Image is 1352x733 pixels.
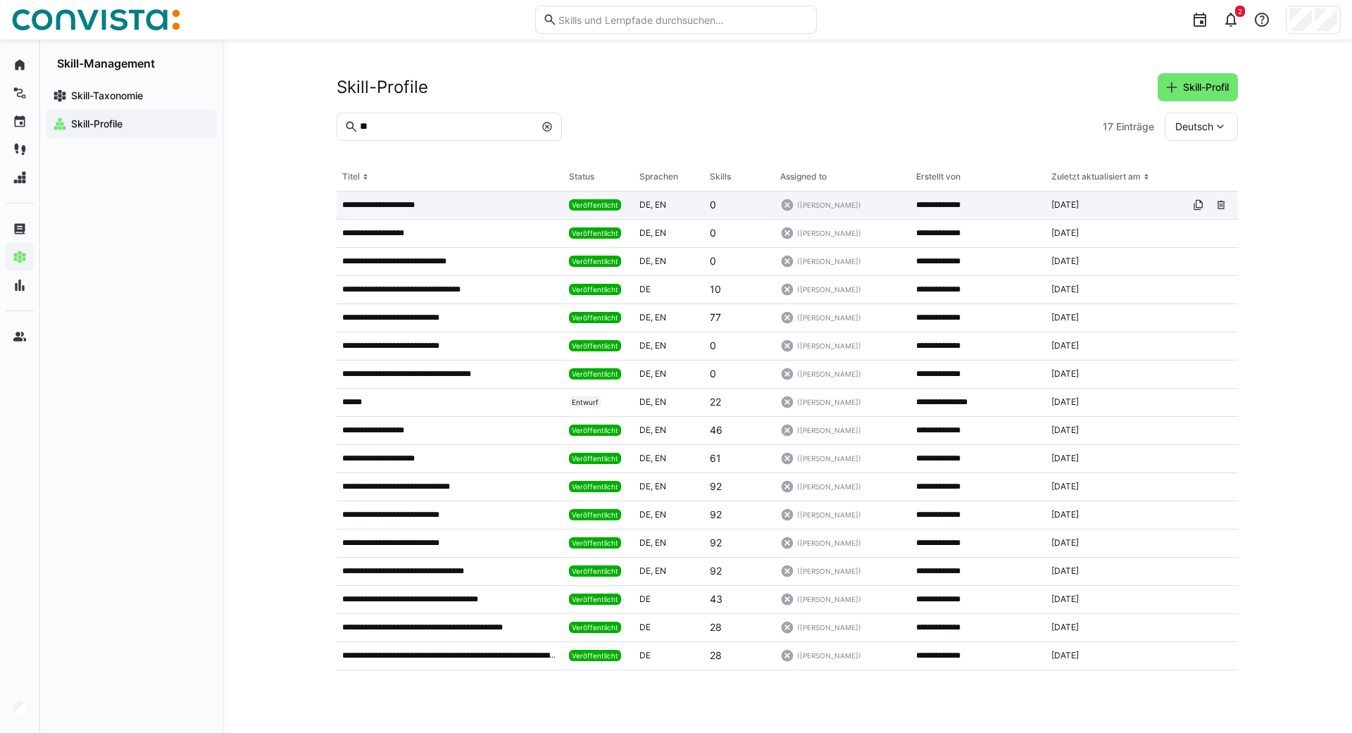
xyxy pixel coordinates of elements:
span: ([PERSON_NAME]) [797,538,861,548]
p: 10 [710,282,721,296]
span: ([PERSON_NAME]) [797,228,861,238]
span: Veröffentlicht [572,201,618,209]
span: [DATE] [1051,368,1079,380]
p: 28 [710,649,722,663]
p: 92 [710,480,722,494]
span: [DATE] [1051,622,1079,633]
div: Status [569,171,594,182]
span: de [639,256,655,266]
p: 28 [710,620,722,634]
span: de [639,227,655,238]
span: Veröffentlicht [572,370,618,378]
p: 92 [710,536,722,550]
div: Titel [342,171,360,182]
span: Veröffentlicht [572,257,618,265]
span: ([PERSON_NAME]) [797,453,861,463]
span: en [655,481,666,491]
span: ([PERSON_NAME]) [797,369,861,379]
span: en [655,199,666,210]
span: Veröffentlicht [572,454,618,463]
input: Skills und Lernpfade durchsuchen… [557,13,809,26]
span: en [655,368,666,379]
span: ([PERSON_NAME]) [797,482,861,491]
p: 0 [710,339,716,353]
p: 0 [710,198,716,212]
p: 0 [710,367,716,381]
span: de [639,537,655,548]
span: en [655,509,666,520]
span: ([PERSON_NAME]) [797,284,861,294]
span: de [639,199,655,210]
span: [DATE] [1051,312,1079,323]
span: [DATE] [1051,396,1079,408]
span: en [655,453,666,463]
h2: Skill-Profile [337,77,428,98]
span: de [639,509,655,520]
span: en [655,396,666,407]
span: Veröffentlicht [572,510,618,519]
span: de [639,284,651,294]
span: ([PERSON_NAME]) [797,397,861,407]
span: [DATE] [1051,340,1079,351]
span: ([PERSON_NAME]) [797,622,861,632]
span: [DATE] [1051,256,1079,267]
div: Sprachen [639,171,678,182]
span: ([PERSON_NAME]) [797,256,861,266]
span: Veröffentlicht [572,313,618,322]
span: en [655,537,666,548]
span: Veröffentlicht [572,342,618,350]
p: 0 [710,254,716,268]
span: Veröffentlicht [572,651,618,660]
span: de [639,453,655,463]
span: ([PERSON_NAME]) [797,566,861,576]
span: [DATE] [1051,509,1079,520]
span: Veröffentlicht [572,567,618,575]
span: en [655,256,666,266]
span: [DATE] [1051,565,1079,577]
span: de [639,368,655,379]
span: de [639,340,655,351]
span: de [639,481,655,491]
span: [DATE] [1051,199,1079,211]
span: de [639,650,651,660]
span: 17 [1103,120,1113,134]
span: 2 [1238,7,1242,15]
span: en [655,565,666,576]
span: Deutsch [1175,120,1213,134]
p: 92 [710,508,722,522]
span: Veröffentlicht [572,539,618,547]
span: en [655,227,666,238]
span: en [655,340,666,351]
span: de [639,622,651,632]
span: Veröffentlicht [572,595,618,603]
p: 61 [710,451,721,465]
span: [DATE] [1051,284,1079,295]
span: [DATE] [1051,227,1079,239]
span: ([PERSON_NAME]) [797,510,861,520]
span: [DATE] [1051,650,1079,661]
span: de [639,312,655,322]
span: ([PERSON_NAME]) [797,200,861,210]
span: de [639,396,655,407]
span: de [639,594,651,604]
button: Skill-Profil [1158,73,1238,101]
span: [DATE] [1051,481,1079,492]
span: ([PERSON_NAME]) [797,651,861,660]
div: Erstellt von [916,171,960,182]
span: Veröffentlicht [572,482,618,491]
span: [DATE] [1051,594,1079,605]
span: [DATE] [1051,537,1079,549]
span: [DATE] [1051,453,1079,464]
span: Entwurf [572,398,599,406]
span: Veröffentlicht [572,426,618,434]
span: Veröffentlicht [572,623,618,632]
span: de [639,425,655,435]
div: Zuletzt aktualisiert am [1051,171,1141,182]
p: 46 [710,423,722,437]
span: Einträge [1116,120,1154,134]
p: 22 [710,395,721,409]
span: ([PERSON_NAME]) [797,594,861,604]
span: Skill-Profil [1181,80,1231,94]
span: de [639,565,655,576]
span: Veröffentlicht [572,285,618,294]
